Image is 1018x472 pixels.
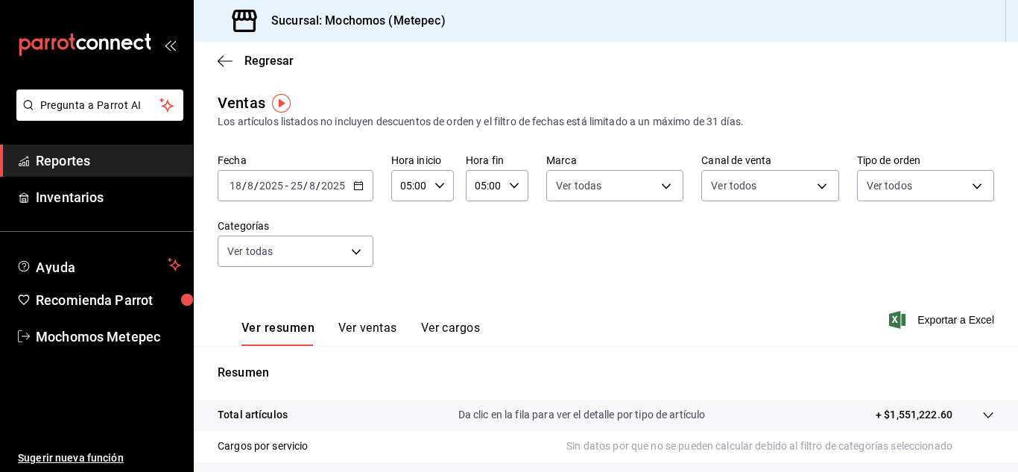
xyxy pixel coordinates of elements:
span: Sugerir nueva función [18,450,181,466]
span: Regresar [244,54,294,68]
span: / [242,180,247,192]
div: Los artículos listados no incluyen descuentos de orden y el filtro de fechas está limitado a un m... [218,114,994,130]
span: / [254,180,259,192]
label: Fecha [218,155,373,166]
span: Ver todos [867,178,912,193]
input: -- [247,180,254,192]
button: Ver ventas [338,321,397,346]
input: -- [229,180,242,192]
span: Ver todas [227,244,273,259]
img: Tooltip marker [272,94,291,113]
p: Total artículos [218,407,288,423]
label: Canal de venta [701,155,838,166]
label: Marca [546,155,683,166]
button: Pregunta a Parrot AI [16,89,183,121]
span: Ayuda [36,256,162,274]
button: Exportar a Excel [892,311,994,329]
input: ---- [320,180,346,192]
a: Pregunta a Parrot AI [10,108,183,124]
p: + $1,551,222.60 [876,407,952,423]
p: Resumen [218,364,994,382]
div: navigation tabs [241,321,480,346]
span: Recomienda Parrot [36,290,181,310]
div: Ventas [218,92,265,114]
input: ---- [259,180,284,192]
label: Hora inicio [391,155,454,166]
span: Pregunta a Parrot AI [40,98,160,113]
button: Ver cargos [421,321,481,346]
label: Hora fin [466,155,528,166]
span: Inventarios [36,187,181,207]
span: / [316,180,320,192]
p: Cargos por servicio [218,438,309,454]
p: Sin datos por que no se pueden calcular debido al filtro de categorías seleccionado [566,438,994,454]
input: -- [290,180,303,192]
span: - [285,180,288,192]
span: Mochomos Metepec [36,327,181,347]
span: Ver todos [711,178,756,193]
span: / [303,180,308,192]
input: -- [309,180,316,192]
label: Categorías [218,221,373,231]
button: Regresar [218,54,294,68]
span: Ver todas [556,178,601,193]
h3: Sucursal: Mochomos (Metepec) [259,12,446,30]
button: Ver resumen [241,321,314,346]
label: Tipo de orden [857,155,994,166]
span: Reportes [36,151,181,171]
button: open_drawer_menu [164,39,176,51]
p: Da clic en la fila para ver el detalle por tipo de artículo [458,407,706,423]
